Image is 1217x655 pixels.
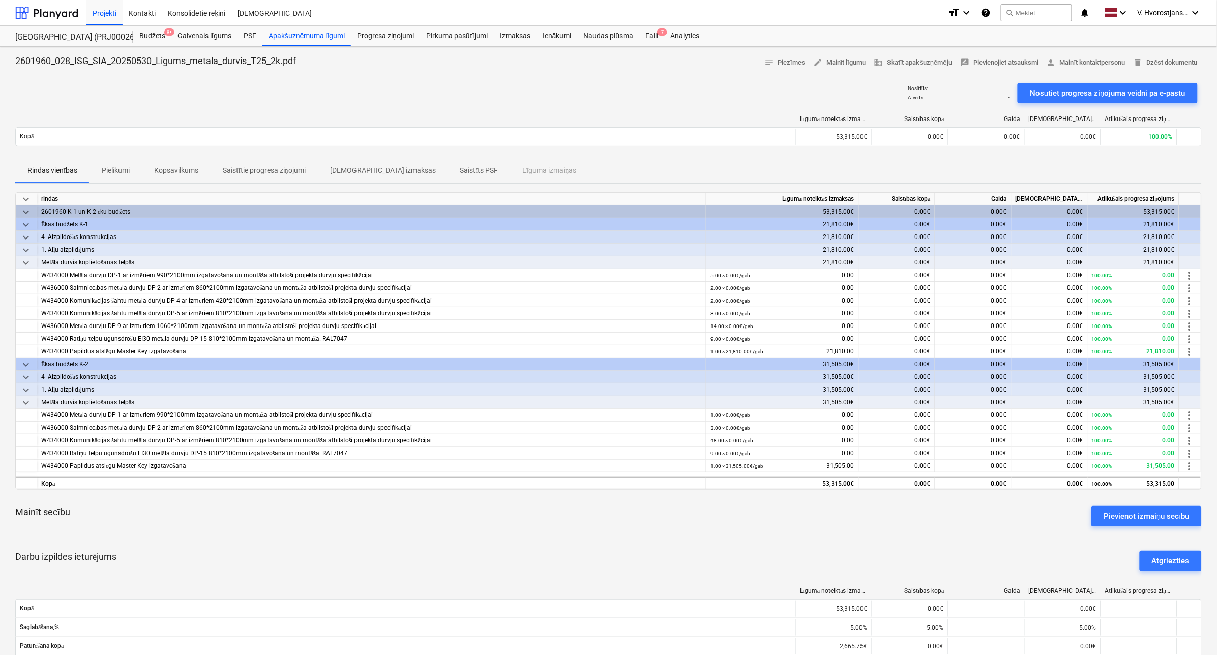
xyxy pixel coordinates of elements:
[710,311,750,316] small: 8.00 × 0.00€ / gab
[1080,7,1090,19] i: notifications
[706,358,859,371] div: 31,505.00€
[20,384,32,396] span: keyboard_arrow_down
[1012,358,1088,371] div: 0.00€
[1183,422,1196,434] span: more_vert
[41,244,702,256] div: 1. Aiļu aizpildījums
[1149,133,1173,140] span: 100.00%
[37,477,706,489] div: Kopā
[710,269,854,282] div: 0.00
[706,231,859,244] div: 21,810.00€
[859,371,935,383] div: 0.00€
[764,58,774,67] span: notes
[639,26,664,46] a: Faili7
[1088,256,1179,269] div: 21,810.00€
[1104,510,1190,523] div: Pievienot izmaiņu secību
[1092,422,1175,434] div: 0.00
[1183,308,1196,320] span: more_vert
[27,165,77,176] p: Rindas vienības
[41,205,702,218] div: 2601960 K-1 un K-2 ēku budžets
[262,26,351,46] a: Apakšuzņēmuma līgumi
[20,206,32,218] span: keyboard_arrow_down
[1067,272,1083,279] span: 0.00€
[1092,333,1175,345] div: 0.00
[15,506,70,518] p: Mainīt secību
[991,322,1007,330] span: 0.00€
[915,437,931,444] span: 0.00€
[1043,55,1130,71] button: Mainīt kontaktpersonu
[870,55,956,71] button: Skatīt apakšuzņēmēju
[991,272,1007,279] span: 0.00€
[1092,336,1112,342] small: 100.00%
[915,322,931,330] span: 0.00€
[1092,298,1112,304] small: 100.00%
[953,587,1021,594] div: Gaida
[1134,58,1143,67] span: delete
[1140,551,1202,571] button: Atgriezties
[1067,462,1083,469] span: 0.00€
[991,348,1007,355] span: 0.00€
[578,26,640,46] div: Naudas plūsma
[710,320,854,333] div: 0.00
[41,371,702,383] div: 4- Aizpildošās konstrukcijas
[800,115,868,123] div: Līgumā noteiktās izmaksas
[460,165,498,176] p: Saistīts PSF
[710,434,854,447] div: 0.00
[710,463,763,469] small: 1.00 × 31,505.00€ / gab
[1029,115,1097,123] div: [DEMOGRAPHIC_DATA] izmaksas
[935,218,1012,231] div: 0.00€
[1183,282,1196,294] span: more_vert
[859,396,935,409] div: 0.00€
[1092,273,1112,278] small: 100.00%
[915,297,931,304] span: 0.00€
[1117,7,1130,19] i: keyboard_arrow_down
[710,438,753,443] small: 48.00 × 0.00€ / gab
[41,320,702,333] div: W436000 Metāla durvju DP-9 ar izmēriem 1060*2100mm izgatavošana un montāža atbilstoši projekta du...
[1183,333,1196,345] span: more_vert
[935,358,1012,371] div: 0.00€
[420,26,494,46] div: Pirkuma pasūtījumi
[981,7,991,19] i: Zināšanu pamats
[1024,619,1101,636] div: 5.00%
[1088,231,1179,244] div: 21,810.00€
[1067,411,1083,419] span: 0.00€
[154,165,198,176] p: Kopsavilkums
[1088,218,1179,231] div: 21,810.00€
[1001,4,1072,21] button: Meklēt
[960,57,1038,69] span: Pievienojiet atsauksmi
[1012,396,1088,409] div: 0.00€
[1092,285,1112,291] small: 100.00%
[1092,294,1175,307] div: 0.00
[795,638,872,654] div: 2,665.75€
[20,244,32,256] span: keyboard_arrow_down
[41,231,702,244] div: 4- Aizpildošās konstrukcijas
[872,601,948,617] div: 0.00€
[706,396,859,409] div: 31,505.00€
[1018,83,1198,103] button: Nosūtiet progresa ziņojuma veidni pa e-pastu
[1092,481,1112,487] small: 100.00%
[1088,371,1179,383] div: 31,505.00€
[20,257,32,269] span: keyboard_arrow_down
[710,273,750,278] small: 5.00 × 0.00€ / gab
[1105,587,1173,595] div: Atlikušais progresa ziņojums
[706,383,859,396] div: 31,505.00€
[133,26,171,46] a: Budžets9+
[710,412,750,418] small: 1.00 × 0.00€ / gab
[813,57,866,69] span: Mainīt līgumu
[41,422,702,434] div: W436000 Saimniecības metāla durvju DP-2 ar izmēriem 860*2100mm izgatavošana un montāža atbilstoši...
[1012,231,1088,244] div: 0.00€
[1183,320,1196,333] span: more_vert
[351,26,420,46] a: Progresa ziņojumi
[1092,434,1175,447] div: 0.00
[1183,435,1196,447] span: more_vert
[915,411,931,419] span: 0.00€
[1183,409,1196,422] span: more_vert
[494,26,537,46] a: Izmaksas
[1012,383,1088,396] div: 0.00€
[764,57,805,69] span: Piezīmes
[876,587,944,595] div: Saistības kopā
[935,477,1012,489] div: 0.00€
[872,638,948,654] div: 0.00€
[813,58,822,67] span: edit
[102,165,130,176] p: Pielikumi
